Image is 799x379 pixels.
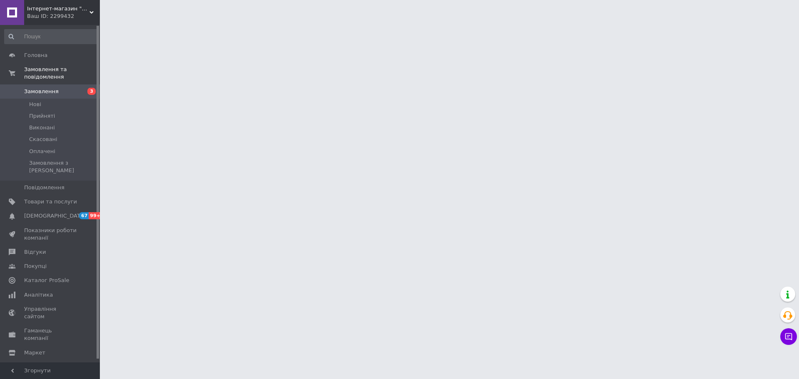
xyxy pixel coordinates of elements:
span: Нові [29,101,41,108]
span: Маркет [24,349,45,357]
span: Інтернет-магазин "Dianora-Style" [27,5,89,12]
div: Ваш ID: 2299432 [27,12,100,20]
span: Гаманець компанії [24,327,77,342]
span: 99+ [89,212,102,219]
span: Каталог ProSale [24,277,69,284]
span: Замовлення з [PERSON_NAME] [29,159,97,174]
button: Чат з покупцем [780,328,797,345]
span: Управління сайтом [24,305,77,320]
span: Головна [24,52,47,59]
span: Відгуки [24,248,46,256]
span: Прийняті [29,112,55,120]
span: Замовлення та повідомлення [24,66,100,81]
span: 3 [87,88,96,95]
span: Показники роботи компанії [24,227,77,242]
input: Пошук [4,29,98,44]
span: 67 [79,212,89,219]
span: Повідомлення [24,184,65,191]
span: Замовлення [24,88,59,95]
span: Виконані [29,124,55,131]
span: Скасовані [29,136,57,143]
span: Покупці [24,263,47,270]
span: Товари та послуги [24,198,77,206]
span: Аналітика [24,291,53,299]
span: Оплачені [29,148,55,155]
span: [DEMOGRAPHIC_DATA] [24,212,86,220]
